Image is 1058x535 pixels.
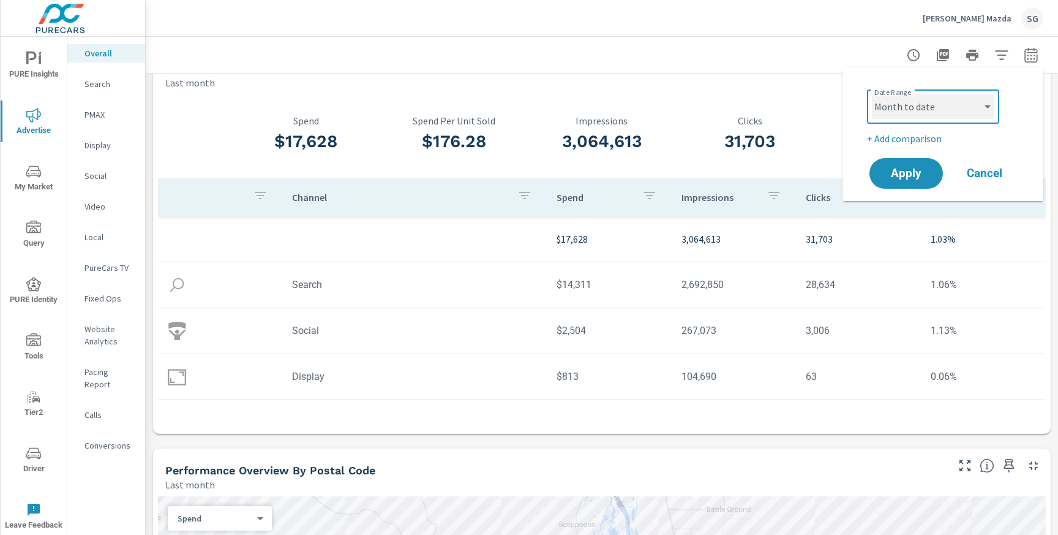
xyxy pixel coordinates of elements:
[4,108,63,138] span: Advertise
[168,322,186,340] img: icon-social.svg
[84,78,135,90] p: Search
[681,191,757,203] p: Impressions
[557,232,661,246] p: $17,628
[869,158,943,189] button: Apply
[282,269,547,300] td: Search
[84,366,135,390] p: Pacing Report
[67,136,145,154] div: Display
[989,43,1014,67] button: Apply Filters
[676,115,824,126] p: Clicks
[67,320,145,351] div: Website Analytics
[867,131,1024,146] p: + Add comparison
[84,292,135,305] p: Fixed Ops
[84,262,135,274] p: PureCars TV
[999,456,1019,476] span: Save this to your personalized report
[165,464,375,477] h5: Performance Overview By Postal Code
[67,75,145,93] div: Search
[960,168,1009,179] span: Cancel
[955,456,975,476] button: Make Fullscreen
[292,191,508,203] p: Channel
[882,168,931,179] span: Apply
[1019,43,1043,67] button: Select Date Range
[921,269,1045,300] td: 1.06%
[67,406,145,424] div: Calls
[84,139,135,151] p: Display
[67,289,145,308] div: Fixed Ops
[282,315,547,346] td: Social
[67,197,145,216] div: Video
[824,115,972,126] p: CTR
[4,164,63,194] span: My Market
[84,170,135,182] p: Social
[557,191,632,203] p: Spend
[948,158,1021,189] button: Cancel
[165,75,215,90] p: Last month
[165,477,215,492] p: Last month
[67,228,145,246] div: Local
[84,47,135,59] p: Overall
[806,191,881,203] p: Clicks
[528,131,676,152] h3: 3,064,613
[4,333,63,363] span: Tools
[672,361,796,392] td: 104,690
[67,259,145,277] div: PureCars TV
[796,315,920,346] td: 3,006
[4,390,63,420] span: Tier2
[1024,456,1043,476] button: Minimize Widget
[921,315,1045,346] td: 1.13%
[168,368,186,386] img: icon-display.svg
[960,43,985,67] button: Print Report
[931,43,955,67] button: "Export Report to PDF"
[84,409,135,421] p: Calls
[980,458,994,473] span: Understand performance data by postal code. Individual postal codes can be selected and expanded ...
[806,232,910,246] p: 31,703
[672,315,796,346] td: 267,073
[84,231,135,243] p: Local
[796,269,920,300] td: 28,634
[67,105,145,124] div: PMAX
[84,108,135,121] p: PMAX
[84,200,135,213] p: Video
[4,446,63,476] span: Driver
[232,131,380,152] h3: $17,628
[232,115,380,126] p: Spend
[796,361,920,392] td: 63
[1021,7,1043,29] div: SG
[84,323,135,347] p: Website Analytics
[4,221,63,251] span: Query
[824,131,972,152] h3: 1.03%
[67,363,145,393] div: Pacing Report
[178,513,252,524] p: Spend
[676,131,824,152] h3: 31,703
[921,361,1045,392] td: 0.06%
[547,361,671,392] td: $813
[681,232,786,246] p: 3,064,613
[931,232,1035,246] p: 1.03%
[4,277,63,307] span: PURE Identity
[67,167,145,185] div: Social
[168,513,262,525] div: Spend
[380,131,528,152] h3: $176.28
[4,503,63,533] span: Leave Feedback
[380,115,528,126] p: Spend Per Unit Sold
[282,361,547,392] td: Display
[672,269,796,300] td: 2,692,850
[528,115,676,126] p: Impressions
[547,269,671,300] td: $14,311
[67,44,145,63] div: Overall
[4,51,63,82] span: PURE Insights
[84,439,135,452] p: Conversions
[923,13,1011,24] p: [PERSON_NAME] Mazda
[67,436,145,455] div: Conversions
[168,276,186,294] img: icon-search.svg
[547,315,671,346] td: $2,504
